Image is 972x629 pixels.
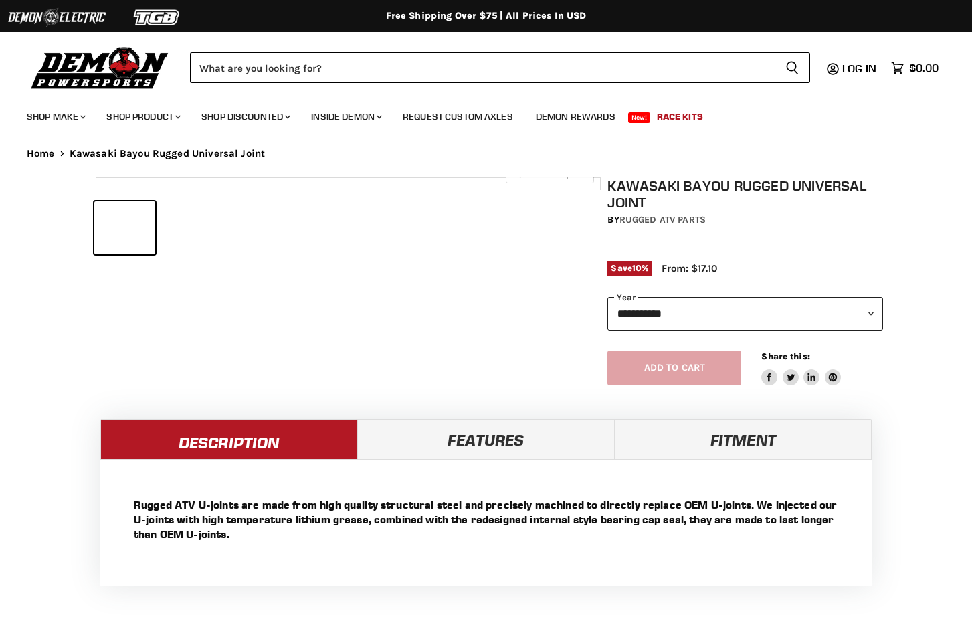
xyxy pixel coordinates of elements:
span: $0.00 [909,62,939,74]
span: Save % [607,261,652,276]
input: Search [190,52,775,83]
a: Shop Make [17,103,94,130]
aside: Share this: [761,351,841,386]
a: Description [100,419,357,459]
a: Features [357,419,614,459]
h1: Kawasaki Bayou Rugged Universal Joint [607,177,883,211]
span: 10 [632,263,642,273]
a: Log in [836,62,884,74]
a: Inside Demon [301,103,390,130]
a: Shop Discounted [191,103,298,130]
img: TGB Logo 2 [107,5,207,30]
button: Search [775,52,810,83]
p: Rugged ATV U-joints are made from high quality structural steel and precisely machined to directl... [134,497,838,541]
img: Demon Powersports [27,43,173,91]
span: Click to expand [512,169,587,179]
ul: Main menu [17,98,935,130]
a: Race Kits [647,103,713,130]
a: $0.00 [884,58,945,78]
a: Shop Product [96,103,189,130]
a: Fitment [615,419,872,459]
span: From: $17.10 [662,262,717,274]
span: Kawasaki Bayou Rugged Universal Joint [70,148,266,159]
select: year [607,297,883,330]
div: by [607,213,883,228]
a: Rugged ATV Parts [619,214,706,226]
form: Product [190,52,810,83]
a: Demon Rewards [526,103,625,130]
a: Home [27,148,55,159]
a: Request Custom Axles [393,103,523,130]
button: IMAGE thumbnail [94,201,155,254]
span: Log in [842,62,876,75]
span: Share this: [761,351,809,361]
span: New! [628,112,651,123]
img: Demon Electric Logo 2 [7,5,107,30]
